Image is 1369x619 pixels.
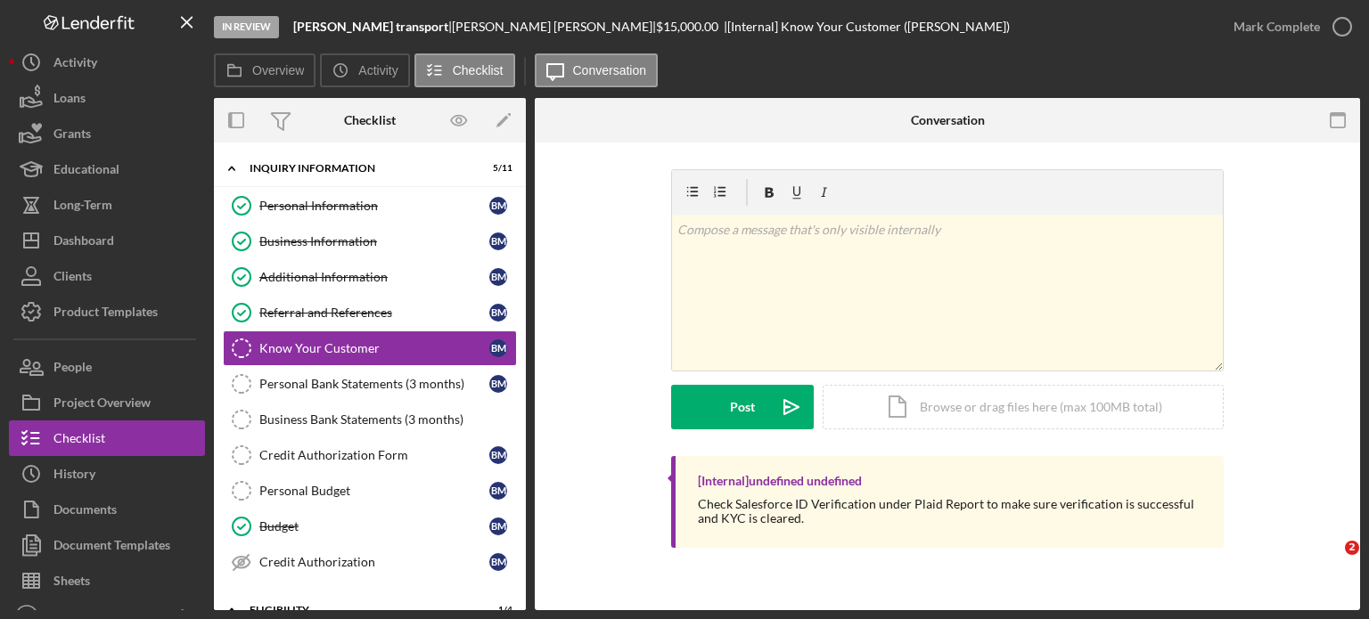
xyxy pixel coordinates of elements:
[9,385,205,420] button: Project Overview
[489,232,507,250] div: B M
[489,517,507,535] div: B M
[293,19,448,34] b: [PERSON_NAME] transport
[489,197,507,215] div: B M
[53,456,95,496] div: History
[489,482,507,500] div: B M
[53,563,90,603] div: Sheets
[223,224,517,259] a: Business InformationBM
[53,223,114,263] div: Dashboard
[53,492,117,532] div: Documents
[9,456,205,492] button: History
[259,341,489,355] div: Know Your Customer
[252,63,304,77] label: Overview
[259,519,489,533] div: Budget
[9,294,205,330] button: Product Templates
[9,349,205,385] button: People
[214,16,279,38] div: In Review
[223,366,517,402] a: Personal Bank Statements (3 months)BM
[259,555,489,569] div: Credit Authorization
[223,544,517,580] a: Credit AuthorizationBM
[53,80,86,120] div: Loans
[9,420,205,456] button: Checklist
[489,375,507,393] div: B M
[259,199,489,213] div: Personal Information
[414,53,515,87] button: Checklist
[53,527,170,567] div: Document Templates
[223,402,517,437] a: Business Bank Statements (3 months)
[9,527,205,563] button: Document Templates
[223,295,517,330] a: Referral and ReferencesBM
[671,385,814,429] button: Post
[480,605,512,615] div: 1 / 4
[223,437,517,473] a: Credit Authorization FormBM
[223,330,517,366] a: Know Your CustomerBM
[223,509,517,544] a: BudgetBM
[259,234,489,248] div: Business Information
[358,63,398,77] label: Activity
[1216,9,1360,45] button: Mark Complete
[453,63,504,77] label: Checklist
[53,420,105,460] div: Checklist
[9,151,205,187] button: Educational
[480,163,512,174] div: 5 / 11
[344,113,396,127] div: Checklist
[53,151,119,191] div: Educational
[9,187,205,223] button: Long-Term
[53,294,158,334] div: Product Templates
[1345,541,1359,555] span: 2
[489,446,507,464] div: B M
[250,163,468,174] div: INQUIRY INFORMATION
[223,473,517,509] a: Personal BudgetBM
[1234,9,1320,45] div: Mark Complete
[573,63,647,77] label: Conversation
[489,339,507,357] div: B M
[9,116,205,151] button: Grants
[9,80,205,116] button: Loans
[259,484,489,498] div: Personal Budget
[293,20,452,34] div: |
[259,305,489,320] div: Referral and References
[9,258,205,294] button: Clients
[724,20,1010,34] div: | [Internal] Know Your Customer ([PERSON_NAME])
[9,563,205,599] button: Sheets
[698,474,862,488] div: [Internal] undefined undefined
[730,385,755,429] div: Post
[53,45,97,85] div: Activity
[535,53,659,87] button: Conversation
[53,385,151,425] div: Project Overview
[9,223,205,258] button: Dashboard
[53,258,92,298] div: Clients
[698,497,1206,525] div: Check Salesforce ID Verification under Plaid Report to make sure verification is successful and K...
[320,53,409,87] button: Activity
[214,53,316,87] button: Overview
[53,116,91,156] div: Grants
[250,605,468,615] div: ELIGIBILITY
[9,492,205,527] button: Documents
[223,259,517,295] a: Additional InformationBM
[53,349,92,389] div: People
[656,20,724,34] div: $15,000.00
[489,553,507,571] div: B M
[452,20,656,34] div: [PERSON_NAME] [PERSON_NAME] |
[489,304,507,322] div: B M
[259,377,489,391] div: Personal Bank Statements (3 months)
[259,412,516,427] div: Business Bank Statements (3 months)
[259,270,489,284] div: Additional Information
[489,268,507,286] div: B M
[223,188,517,224] a: Personal InformationBM
[53,187,112,227] div: Long-Term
